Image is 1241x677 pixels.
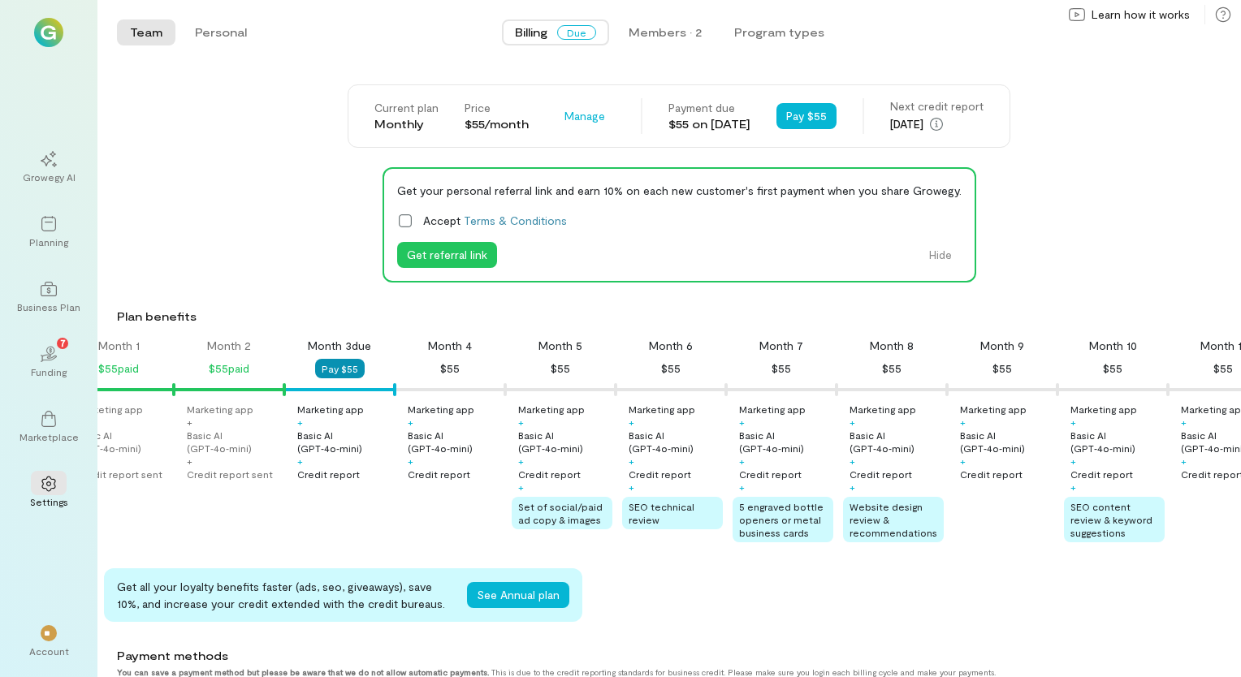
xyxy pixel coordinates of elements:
[649,338,693,354] div: Month 6
[557,25,596,40] span: Due
[60,335,66,350] span: 7
[31,365,67,378] div: Funding
[870,338,914,354] div: Month 8
[629,468,691,481] div: Credit report
[98,359,139,378] div: $55 paid
[1092,6,1190,23] span: Learn how it works
[960,416,966,429] div: +
[515,24,547,41] span: Billing
[408,455,413,468] div: +
[1070,403,1137,416] div: Marketing app
[19,268,78,326] a: Business Plan
[739,455,745,468] div: +
[739,416,745,429] div: +
[182,19,260,45] button: Personal
[919,242,962,268] button: Hide
[850,416,855,429] div: +
[518,403,585,416] div: Marketing app
[297,403,364,416] div: Marketing app
[117,667,489,677] strong: You can save a payment method but please be aware that we do not allow automatic payments.
[308,338,371,354] div: Month 3 due
[564,108,605,124] span: Manage
[518,429,612,455] div: Basic AI (GPT‑4o‑mini)
[117,578,454,612] div: Get all your loyalty benefits faster (ads, seo, giveaways), save 10%, and increase your credit ex...
[465,116,529,132] div: $55/month
[960,429,1054,455] div: Basic AI (GPT‑4o‑mini)
[117,19,175,45] button: Team
[1103,359,1122,378] div: $55
[19,463,78,521] a: Settings
[187,403,253,416] div: Marketing app
[551,359,570,378] div: $55
[850,455,855,468] div: +
[297,416,303,429] div: +
[1070,481,1076,494] div: +
[668,100,750,116] div: Payment due
[629,501,694,525] span: SEO technical review
[1070,501,1152,538] span: SEO content review & keyword suggestions
[209,359,249,378] div: $55 paid
[960,403,1027,416] div: Marketing app
[1070,416,1076,429] div: +
[629,429,723,455] div: Basic AI (GPT‑4o‑mini)
[465,100,529,116] div: Price
[739,429,833,455] div: Basic AI (GPT‑4o‑mini)
[518,501,603,525] span: Set of social/paid ad copy & images
[76,403,143,416] div: Marketing app
[315,359,365,378] button: Pay $55
[187,468,273,481] div: Credit report sent
[19,398,78,456] a: Marketplace
[187,429,281,455] div: Basic AI (GPT‑4o‑mini)
[187,455,192,468] div: +
[98,338,140,354] div: Month 1
[850,481,855,494] div: +
[408,468,470,481] div: Credit report
[890,114,984,134] div: [DATE]
[207,338,251,354] div: Month 2
[980,338,1024,354] div: Month 9
[374,116,439,132] div: Monthly
[19,430,79,443] div: Marketplace
[555,103,615,129] div: Manage
[661,359,681,378] div: $55
[739,403,806,416] div: Marketing app
[19,138,78,196] a: Growegy AI
[408,416,413,429] div: +
[19,333,78,391] a: Funding
[518,416,524,429] div: +
[117,667,1122,677] div: This is due to the credit reporting standards for business credit. Please make sure you login eac...
[850,501,937,538] span: Website design review & recommendations
[17,300,80,313] div: Business Plan
[616,19,715,45] button: Members · 2
[629,24,702,41] div: Members · 2
[1213,359,1233,378] div: $55
[297,455,303,468] div: +
[850,403,916,416] div: Marketing app
[397,182,962,199] div: Get your personal referral link and earn 10% on each new customer's first payment when you share ...
[772,359,791,378] div: $55
[629,416,634,429] div: +
[187,416,192,429] div: +
[1070,468,1133,481] div: Credit report
[721,19,837,45] button: Program types
[739,481,745,494] div: +
[518,481,524,494] div: +
[117,308,1235,325] div: Plan benefits
[538,338,582,354] div: Month 5
[629,481,634,494] div: +
[759,338,803,354] div: Month 7
[739,501,824,538] span: 5 engraved bottle openers or metal business cards
[408,403,474,416] div: Marketing app
[117,648,1122,664] div: Payment methods
[668,116,750,132] div: $55 on [DATE]
[518,455,524,468] div: +
[776,103,837,129] button: Pay $55
[1089,338,1137,354] div: Month 10
[1070,455,1076,468] div: +
[29,235,68,248] div: Planning
[960,468,1023,481] div: Credit report
[1181,416,1187,429] div: +
[76,429,171,455] div: Basic AI (GPT‑4o‑mini)
[19,203,78,261] a: Planning
[428,338,472,354] div: Month 4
